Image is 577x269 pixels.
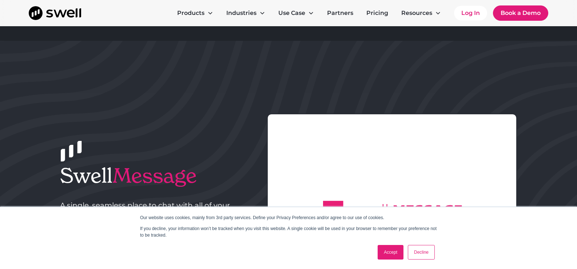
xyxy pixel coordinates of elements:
div: Use Case [278,9,305,17]
a: Partners [321,6,359,20]
a: home [29,6,81,20]
p: Our website uses cookies, mainly from 3rd party services. Define your Privacy Preferences and/or ... [140,214,437,221]
div: Resources [395,6,447,20]
a: Pricing [361,6,394,20]
div: Products [171,6,219,20]
h1: Swell [60,163,247,188]
div: Resources [401,9,432,17]
a: Accept [378,245,403,260]
div: Industries [220,6,271,20]
div: Industries [226,9,256,17]
p: A single, seamless place to chat with all of your customers, one on one or in groups, via text, e... [60,200,247,233]
p: If you decline, your information won’t be tracked when you visit this website. A single cookie wi... [140,225,437,238]
span: Message [112,163,197,189]
a: Decline [408,245,435,260]
div: Use Case [272,6,320,20]
a: Log In [454,6,487,20]
div: Products [177,9,204,17]
a: Book a Demo [493,5,548,21]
